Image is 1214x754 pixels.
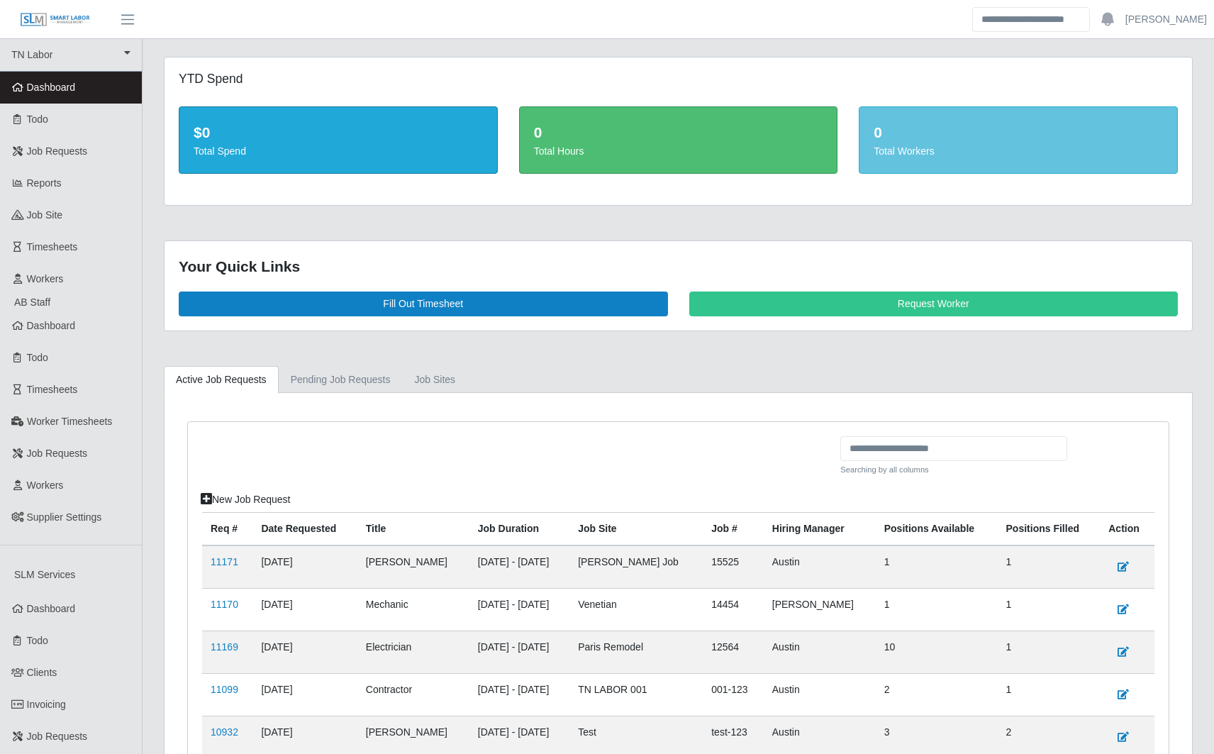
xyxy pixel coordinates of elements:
td: Electrician [357,631,469,673]
div: Total Workers [874,144,1163,159]
span: Worker Timesheets [27,416,112,427]
a: Active Job Requests [164,366,279,394]
td: 1 [998,631,1101,673]
span: Dashboard [27,82,76,93]
th: job site [569,512,703,545]
span: Job Requests [27,448,88,459]
a: job sites [403,366,468,394]
th: Hiring Manager [764,512,876,545]
td: Austin [764,631,876,673]
td: 001-123 [703,673,764,716]
a: 11170 [211,599,238,610]
a: [PERSON_NAME] [1125,12,1207,27]
td: [DATE] [252,631,357,673]
td: Paris Remodel [569,631,703,673]
img: SLM Logo [20,12,91,28]
span: Workers [27,479,64,491]
span: Timesheets [27,241,78,253]
span: Clients [27,667,57,678]
a: Request Worker [689,292,1179,316]
th: Positions Filled [998,512,1101,545]
td: [DATE] - [DATE] [469,545,569,589]
span: Workers [27,273,64,284]
td: 1 [998,588,1101,631]
td: [DATE] [252,545,357,589]
td: [PERSON_NAME] Job [569,545,703,589]
td: 1 [876,545,998,589]
th: Action [1100,512,1154,545]
span: Reports [27,177,62,189]
a: 11169 [211,641,238,653]
a: 11099 [211,684,238,695]
a: 10932 [211,726,238,738]
td: 10 [876,631,998,673]
span: SLM Services [14,569,75,580]
th: Job # [703,512,764,545]
div: $0 [194,121,483,144]
span: Job Requests [27,731,88,742]
span: Todo [27,113,48,125]
td: TN LABOR 001 [569,673,703,716]
td: 14454 [703,588,764,631]
span: AB Staff [14,296,50,308]
td: [DATE] - [DATE] [469,631,569,673]
td: Austin [764,545,876,589]
td: Mechanic [357,588,469,631]
td: [DATE] - [DATE] [469,588,569,631]
div: Total Hours [534,144,823,159]
td: [PERSON_NAME] [764,588,876,631]
td: 15525 [703,545,764,589]
a: Pending Job Requests [279,366,403,394]
div: Your Quick Links [179,255,1178,278]
th: Req # [202,512,252,545]
th: Positions Available [876,512,998,545]
div: Total Spend [194,144,483,159]
td: 1 [998,545,1101,589]
th: Title [357,512,469,545]
input: Search [972,7,1090,32]
td: 2 [876,673,998,716]
h5: YTD Spend [179,72,498,87]
span: Invoicing [27,699,66,710]
td: Austin [764,673,876,716]
span: Timesheets [27,384,78,395]
div: 0 [874,121,1163,144]
td: Contractor [357,673,469,716]
div: 0 [534,121,823,144]
td: [DATE] [252,673,357,716]
th: Date Requested [252,512,357,545]
td: 1 [876,588,998,631]
a: Fill Out Timesheet [179,292,668,316]
a: 11171 [211,556,238,567]
td: 12564 [703,631,764,673]
span: job site [27,209,63,221]
td: [DATE] - [DATE] [469,673,569,716]
a: New Job Request [191,487,300,512]
span: Job Requests [27,145,88,157]
span: Dashboard [27,603,76,614]
span: Todo [27,635,48,646]
span: Dashboard [27,320,76,331]
td: [PERSON_NAME] [357,545,469,589]
span: Todo [27,352,48,363]
small: Searching by all columns [840,464,1067,476]
td: Venetian [569,588,703,631]
span: Supplier Settings [27,511,102,523]
td: 1 [998,673,1101,716]
td: [DATE] [252,588,357,631]
th: Job Duration [469,512,569,545]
